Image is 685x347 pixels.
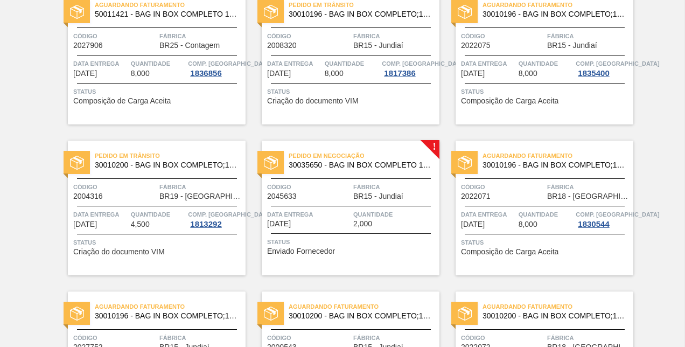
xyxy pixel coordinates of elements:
[461,332,544,343] span: Código
[461,192,491,200] span: 2022071
[188,209,243,228] a: Comp. [GEOGRAPHIC_DATA]1813292
[188,69,223,78] div: 1836856
[519,58,574,69] span: Quantidade
[461,220,485,228] span: 09/10/2025
[353,41,403,50] span: BR15 - Jundiaí
[461,97,558,105] span: Composição de Carga Aceita
[483,301,633,312] span: Aguardando Faturamento
[576,69,611,78] div: 1835400
[95,312,237,320] span: 30010196 - BAG IN BOX COMPLETO;18L;NORMAL;;
[576,58,631,78] a: Comp. [GEOGRAPHIC_DATA]1835400
[267,247,335,255] span: Enviado Fornecedor
[131,58,186,69] span: Quantidade
[382,58,465,69] span: Comp. Carga
[267,192,297,200] span: 2045633
[264,307,278,321] img: status
[576,220,611,228] div: 1830544
[576,209,659,220] span: Comp. Carga
[95,10,237,18] span: 50011421 - BAG IN BOX COMPLETO 18L NORMAL
[188,58,271,69] span: Comp. Carga
[267,31,351,41] span: Código
[353,31,437,41] span: Fábrica
[159,41,220,50] span: BR25 - Contagem
[461,237,631,248] span: Status
[461,182,544,192] span: Código
[461,209,516,220] span: Data Entrega
[547,332,631,343] span: Fábrica
[159,192,243,200] span: BR19 - Nova Rio
[267,220,291,228] span: 08/10/2025
[519,220,537,228] span: 8,000
[159,332,243,343] span: Fábrica
[159,31,243,41] span: Fábrica
[353,192,403,200] span: BR15 - Jundiaí
[382,58,437,78] a: Comp. [GEOGRAPHIC_DATA]1817386
[289,312,431,320] span: 30010200 - BAG IN BOX COMPLETO;18L;DIET;;
[267,41,297,50] span: 2008320
[439,141,633,275] a: statusAguardando Faturamento30010196 - BAG IN BOX COMPLETO;18L;NORMAL;;Código2022071FábricaBR18 -...
[458,156,472,170] img: status
[267,70,291,78] span: 02/10/2025
[353,220,372,228] span: 2,000
[483,150,633,161] span: Aguardando Faturamento
[461,86,631,97] span: Status
[353,332,437,343] span: Fábrica
[353,209,437,220] span: Quantidade
[267,58,322,69] span: Data Entrega
[70,156,84,170] img: status
[289,10,431,18] span: 30010196 - BAG IN BOX COMPLETO;18L;NORMAL;;
[73,97,171,105] span: Composição de Carga Aceita
[576,209,631,228] a: Comp. [GEOGRAPHIC_DATA]1830544
[289,150,439,161] span: Pedido em Negociação
[70,307,84,321] img: status
[95,301,246,312] span: Aguardando Faturamento
[325,58,380,69] span: Quantidade
[95,150,246,161] span: Pedido em Trânsito
[73,41,103,50] span: 2027906
[461,70,485,78] span: 07/10/2025
[458,307,472,321] img: status
[267,86,437,97] span: Status
[73,237,243,248] span: Status
[188,220,223,228] div: 1813292
[461,41,491,50] span: 2022075
[461,31,544,41] span: Código
[458,5,472,19] img: status
[95,161,237,169] span: 30010200 - BAG IN BOX COMPLETO;18L;DIET;;
[188,209,271,220] span: Comp. Carga
[325,70,344,78] span: 8,000
[73,220,97,228] span: 08/10/2025
[547,182,631,192] span: Fábrica
[461,248,558,256] span: Composição de Carga Aceita
[483,312,625,320] span: 30010200 - BAG IN BOX COMPLETO;18L;DIET;;
[289,161,431,169] span: 30035650 - BAG IN BOX COMPLETO 18L RECICLADO
[519,70,537,78] span: 8,000
[264,156,278,170] img: status
[519,209,574,220] span: Quantidade
[73,86,243,97] span: Status
[576,58,659,69] span: Comp. Carga
[289,301,439,312] span: Aguardando Faturamento
[264,5,278,19] img: status
[267,209,351,220] span: Data Entrega
[73,209,128,220] span: Data Entrega
[547,41,597,50] span: BR15 - Jundiaí
[246,141,439,275] a: !statusPedido em Negociação30035650 - BAG IN BOX COMPLETO 18L RECICLADOCódigo2045633FábricaBR15 -...
[73,70,97,78] span: 22/09/2025
[267,97,359,105] span: Criação do documento VIM
[547,31,631,41] span: Fábrica
[73,58,128,69] span: Data Entrega
[52,141,246,275] a: statusPedido em Trânsito30010200 - BAG IN BOX COMPLETO;18L;DIET;;Código2004316FábricaBR19 - [GEOG...
[547,192,631,200] span: BR18 - Pernambuco
[483,10,625,18] span: 30010196 - BAG IN BOX COMPLETO;18L;NORMAL;;
[131,70,150,78] span: 8,000
[70,5,84,19] img: status
[267,182,351,192] span: Código
[73,31,157,41] span: Código
[159,182,243,192] span: Fábrica
[382,69,417,78] div: 1817386
[131,209,186,220] span: Quantidade
[483,161,625,169] span: 30010196 - BAG IN BOX COMPLETO;18L;NORMAL;;
[73,248,165,256] span: Criação do documento VIM
[73,332,157,343] span: Código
